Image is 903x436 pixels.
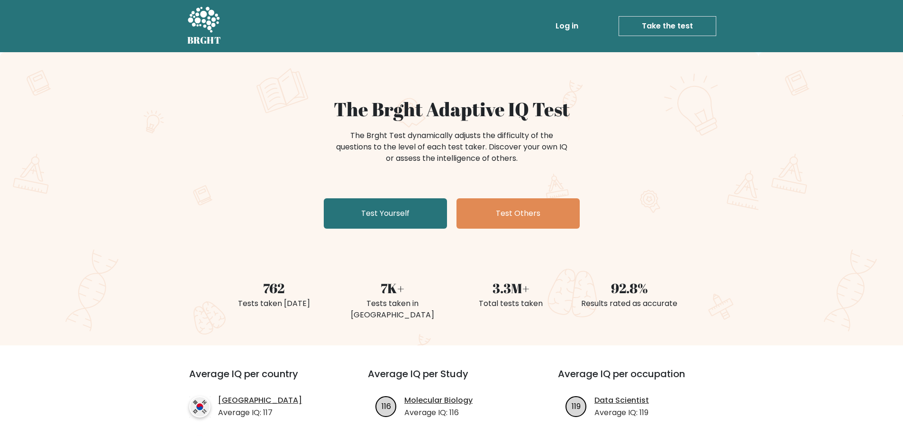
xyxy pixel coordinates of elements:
div: 92.8% [576,278,683,298]
p: Average IQ: 117 [218,407,302,418]
h3: Average IQ per country [189,368,334,391]
a: Molecular Biology [404,395,473,406]
h5: BRGHT [187,35,221,46]
a: Log in [552,17,582,36]
div: 3.3M+ [457,278,565,298]
div: The Brght Test dynamically adjusts the difficulty of the questions to the level of each test take... [333,130,570,164]
h3: Average IQ per occupation [558,368,725,391]
text: 116 [382,400,391,411]
p: Average IQ: 119 [594,407,649,418]
div: 762 [220,278,328,298]
div: 7K+ [339,278,446,298]
a: Test Others [456,198,580,229]
text: 119 [572,400,581,411]
img: country [189,396,210,417]
h3: Average IQ per Study [368,368,535,391]
a: [GEOGRAPHIC_DATA] [218,395,302,406]
div: Total tests taken [457,298,565,309]
a: Take the test [619,16,716,36]
a: Test Yourself [324,198,447,229]
h1: The Brght Adaptive IQ Test [220,98,683,121]
div: Results rated as accurate [576,298,683,309]
a: Data Scientist [594,395,649,406]
a: BRGHT [187,4,221,48]
p: Average IQ: 116 [404,407,473,418]
div: Tests taken [DATE] [220,298,328,309]
div: Tests taken in [GEOGRAPHIC_DATA] [339,298,446,321]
